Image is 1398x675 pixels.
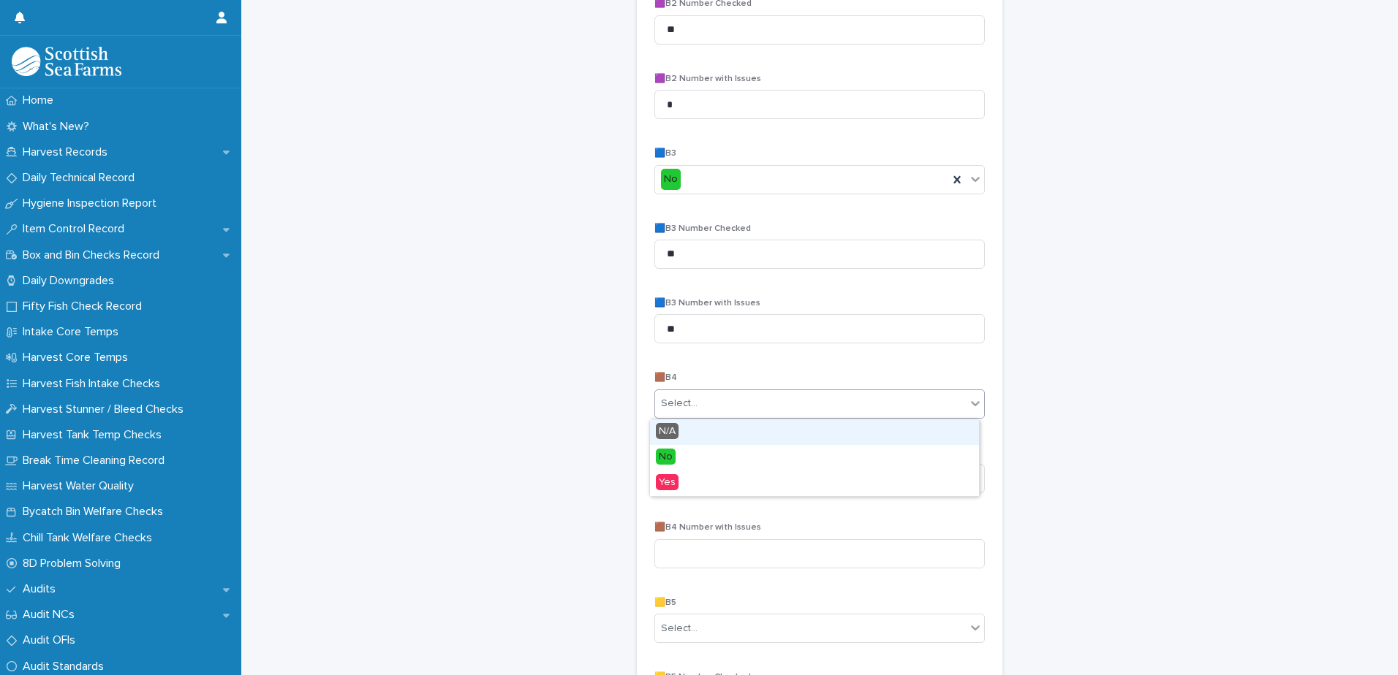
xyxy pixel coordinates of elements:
p: Item Control Record [17,222,136,236]
p: Harvest Core Temps [17,351,140,365]
span: 🟪B2 Number with Issues [654,75,761,83]
p: Daily Downgrades [17,274,126,288]
div: Select... [661,621,698,636]
p: Chill Tank Welfare Checks [17,531,164,545]
p: Harvest Fish Intake Checks [17,377,172,391]
span: Yes [656,474,679,490]
p: Break Time Cleaning Record [17,454,176,468]
div: N/A [650,419,979,445]
p: Box and Bin Checks Record [17,248,171,262]
p: Harvest Stunner / Bleed Checks [17,403,195,416]
p: Harvest Water Quality [17,479,146,493]
p: Bycatch Bin Welfare Checks [17,505,175,519]
span: 🟫B4 Number with Issues [654,523,761,532]
img: mMrefqRFQpe26GRNOUkG [12,47,121,76]
p: Audit OFIs [17,633,87,647]
p: Hygiene Inspection Report [17,197,168,210]
span: No [656,449,676,465]
span: 🟦B3 [654,149,676,158]
p: Audit NCs [17,608,86,622]
p: Harvest Records [17,145,119,159]
div: No [650,445,979,470]
div: No [661,169,681,190]
span: N/A [656,423,679,439]
p: Intake Core Temps [17,325,130,339]
p: Harvest Tank Temp Checks [17,428,173,442]
p: Audit Standards [17,660,116,674]
div: Select... [661,396,698,411]
p: Daily Technical Record [17,171,146,185]
p: Fifty Fish Check Record [17,300,154,313]
p: Home [17,94,65,107]
p: What's New? [17,120,101,134]
span: 🟫B4 [654,373,677,382]
span: 🟦B3 Number with Issues [654,299,760,308]
div: Yes [650,470,979,496]
p: Audits [17,582,67,596]
p: 8D Problem Solving [17,557,132,571]
span: 🟦B3 Number Checked [654,224,751,233]
span: 🟨B5 [654,598,676,607]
